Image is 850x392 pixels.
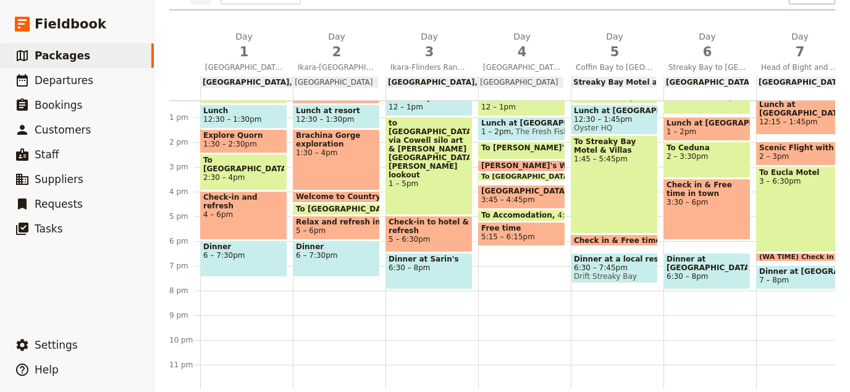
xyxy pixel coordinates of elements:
span: Lunch at [GEOGRAPHIC_DATA] [667,119,747,127]
span: 1 [205,43,283,61]
span: Check-in and refresh [203,193,284,210]
span: Relax and refresh in Villa [296,218,377,226]
span: To [GEOGRAPHIC_DATA] [481,173,576,181]
span: 4 [483,43,561,61]
span: 5 – 6pm [296,226,326,235]
span: To [GEOGRAPHIC_DATA] [203,156,284,173]
div: 11 pm [169,360,200,370]
h2: Day [390,30,468,61]
span: Streaky Bay Motel and Villas [573,78,693,87]
span: 3:45 – 4:45pm [481,195,535,204]
h2: Day [298,30,376,61]
span: 12 – 1pm [481,103,516,111]
div: Brachina Gorge exploration1:30 – 4pm [293,129,380,190]
div: Dinner at Sarin's6:30 – 8pm [385,253,473,289]
div: 5 pm [169,211,200,221]
div: To [PERSON_NAME]'s Way [478,142,565,160]
div: [GEOGRAPHIC_DATA] [756,77,841,88]
span: 2:30 – 4pm [203,173,284,182]
div: Dinner6 – 7:30pm [293,241,380,277]
span: 5 – 6:30pm [389,235,469,244]
span: 3 – 6:30pm [759,177,840,185]
span: 12:30 – 1:30pm [203,115,261,124]
span: To [PERSON_NAME]'s Way [481,143,594,152]
span: 6:30 – 7:45pm [574,263,655,272]
div: To Accomodation4:45 – 5:15pm [478,210,565,221]
span: 5 [576,43,654,61]
span: Customers [35,124,91,136]
div: To [GEOGRAPHIC_DATA]2:30 – 4pm [200,154,287,190]
span: Coffin Bay to [GEOGRAPHIC_DATA] [571,62,659,72]
span: Bookings [35,99,82,111]
div: Check-in and refresh4 – 6pm [200,191,287,240]
div: Streaky Bay Motel and Villas [571,77,656,88]
span: To [GEOGRAPHIC_DATA] [296,205,400,213]
div: 10 pm [169,335,200,345]
span: Settings [35,339,78,351]
div: To Eucla Motel3 – 6:30pm [756,166,843,252]
span: Drift Streaky Bay [574,272,655,281]
button: Day3Ikara-Flinders Ranges to [GEOGRAPHIC_DATA] [385,30,478,76]
span: Help [35,364,59,376]
span: [GEOGRAPHIC_DATA] [203,78,290,87]
div: Check in & Free time in town3:30 – 6pm [663,179,751,240]
span: Check in & Free time in town [667,181,747,198]
span: Fieldbook [35,15,106,33]
div: [GEOGRAPHIC_DATA]3:45 – 4:45pm [478,185,565,209]
span: To Streaky Bay Motel & Villas [574,137,655,155]
span: To Ceduna [667,143,747,152]
span: 1:45 – 5:45pm [574,155,655,163]
span: 2 – 3pm [759,152,789,161]
div: (WA TIME) Check in & Free time [756,253,843,262]
h2: Day [761,30,839,61]
span: 12:30 – 1:30pm [296,115,354,124]
div: Welcome to Country at [GEOGRAPHIC_DATA] [293,191,380,203]
span: Dinner at Sarin's [389,255,469,263]
span: 7 [761,43,839,61]
div: to Fresh Fish Place12 – 1pm [478,92,565,116]
div: 8 pm [169,286,200,296]
div: Dinner at a local restaurant6:30 – 7:45pmDrift Streaky Bay [571,253,658,283]
span: 4:45 – 5:15pm [558,211,612,219]
div: Relax and refresh in Villa5 – 6pm [293,216,380,240]
div: Lunch at [GEOGRAPHIC_DATA]1 – 2pm [663,117,751,141]
span: 7 – 8pm [759,276,789,284]
span: 6 [668,43,746,61]
span: [GEOGRAPHIC_DATA] [388,78,475,87]
span: Scenic Flight with Chinta [759,143,840,152]
div: [GEOGRAPHIC_DATA][GEOGRAPHIC_DATA] [200,77,378,88]
div: Explore Quorn1:30 – 2:30pm [200,129,287,153]
span: [GEOGRAPHIC_DATA] [481,187,562,195]
span: Packages [35,49,90,62]
span: [PERSON_NAME]'s Way [481,161,582,170]
span: Lunch [203,106,284,115]
div: [GEOGRAPHIC_DATA][GEOGRAPHIC_DATA] [385,77,563,88]
div: Check in & Free time [571,234,658,246]
h2: Day [483,30,561,61]
button: Day7Head of Bight and the Nullarbor [756,30,849,76]
span: Free time [481,224,562,232]
span: [GEOGRAPHIC_DATA] [290,78,373,87]
span: 2 – 3:30pm [667,152,747,161]
span: Staff [35,148,59,161]
span: 1:30 – 4pm [296,148,377,157]
span: Check in & Free time [574,236,666,244]
span: 6 – 7:30pm [203,251,284,260]
span: To Accomodation [481,211,558,219]
span: Head of Bight and the Nullarbor [756,62,844,72]
div: Lunch at resort12:30 – 1:30pm [293,104,380,129]
span: [GEOGRAPHIC_DATA] to Ikara-Flinders Ranges [200,62,288,72]
span: Lunch at [GEOGRAPHIC_DATA] [574,106,655,115]
span: Ikara-Flinders Ranges to [GEOGRAPHIC_DATA] [385,62,473,72]
span: To Eucla Motel [759,168,840,177]
div: 6 pm [169,236,200,246]
span: Streaky Bay to [GEOGRAPHIC_DATA] [663,62,751,72]
div: to [GEOGRAPHIC_DATA] via Cowell silo art & [PERSON_NAME][GEOGRAPHIC_DATA][PERSON_NAME] lookout1 –... [385,117,473,215]
span: 3:30 – 6pm [667,198,747,207]
div: Dinner at [GEOGRAPHIC_DATA]6:30 – 8pm [663,253,751,289]
span: Dinner at [GEOGRAPHIC_DATA] [667,255,747,272]
span: The Fresh Fish Place [511,127,590,136]
div: [PERSON_NAME]'s Way [478,160,565,172]
div: Dinner6 – 7:30pm [200,241,287,277]
span: Brachina Gorge exploration [296,131,377,148]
